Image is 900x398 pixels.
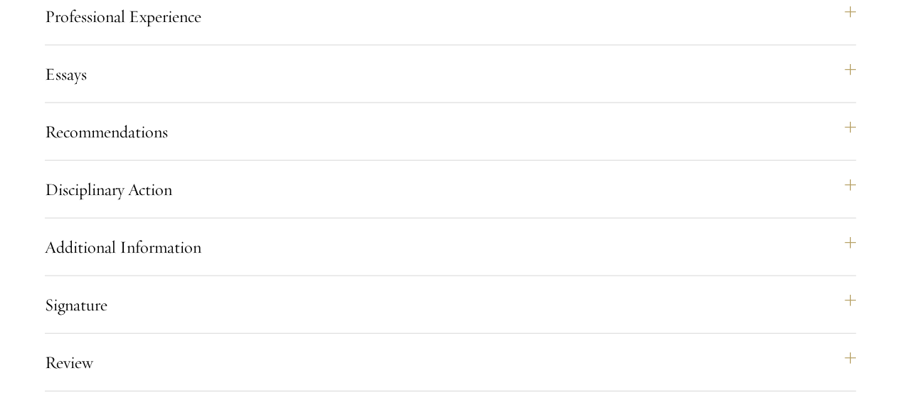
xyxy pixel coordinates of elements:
[45,230,856,264] button: Additional Information
[45,57,856,91] button: Essays
[45,345,856,379] button: Review
[45,288,856,322] button: Signature
[45,115,856,149] button: Recommendations
[45,172,856,206] button: Disciplinary Action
